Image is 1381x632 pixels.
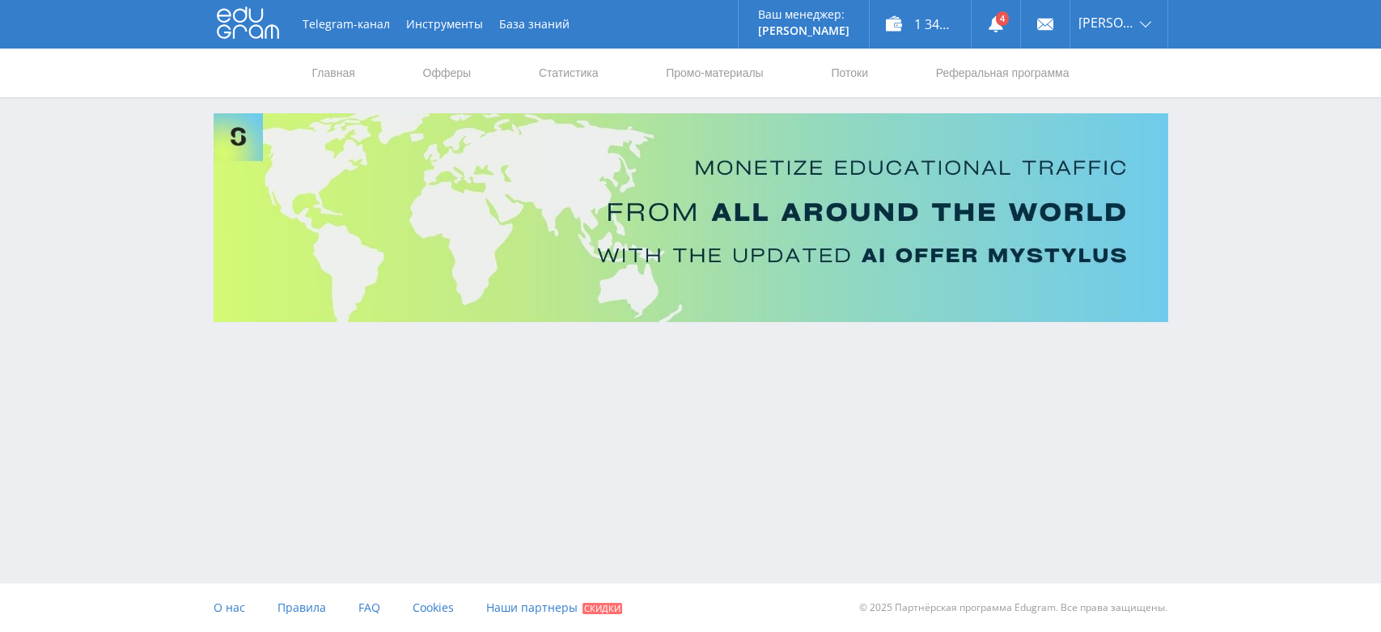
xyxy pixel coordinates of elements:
span: О нас [214,600,245,615]
span: [PERSON_NAME] [1078,16,1135,29]
a: Статистика [537,49,600,97]
a: Главная [311,49,357,97]
img: Banner [214,113,1168,322]
a: Промо-материалы [664,49,765,97]
a: Правила [277,583,326,632]
span: FAQ [358,600,380,615]
span: Скидки [582,603,622,614]
a: Офферы [422,49,473,97]
span: Правила [277,600,326,615]
p: Ваш менеджер: [758,8,849,21]
div: © 2025 Партнёрская программа Edugram. Все права защищены. [698,583,1167,632]
a: FAQ [358,583,380,632]
span: Наши партнеры [486,600,578,615]
p: [PERSON_NAME] [758,24,849,37]
span: Cookies [413,600,454,615]
a: О нас [214,583,245,632]
a: Реферальная программа [934,49,1071,97]
a: Наши партнеры Скидки [486,583,622,632]
a: Потоки [829,49,870,97]
a: Cookies [413,583,454,632]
